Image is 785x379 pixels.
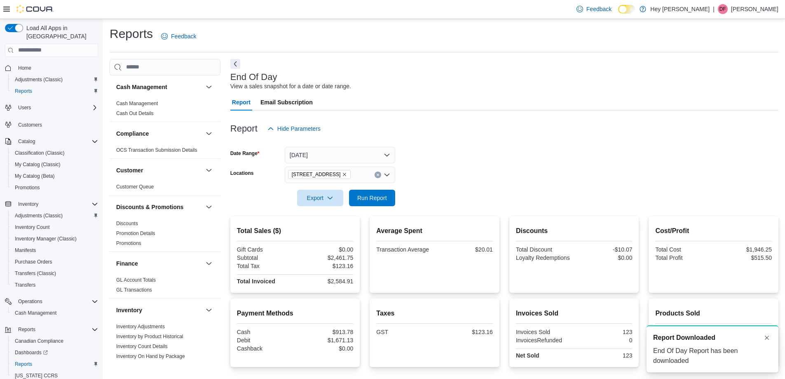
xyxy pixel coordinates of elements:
[576,337,632,344] div: 0
[2,136,101,147] button: Catalog
[230,72,277,82] h3: End Of Day
[12,234,80,244] a: Inventory Manager (Classic)
[23,24,98,40] span: Load All Apps in [GEOGRAPHIC_DATA]
[12,222,98,232] span: Inventory Count
[12,160,64,169] a: My Catalog (Classic)
[8,147,101,159] button: Classification (Classic)
[171,32,196,40] span: Feedback
[116,353,185,360] span: Inventory On Hand by Package
[12,148,98,158] span: Classification (Classic)
[297,190,343,206] button: Export
[15,161,61,168] span: My Catalog (Classic)
[116,129,149,138] h3: Compliance
[116,334,183,339] a: Inventory by Product Historical
[15,76,63,83] span: Adjustments (Classic)
[297,263,353,269] div: $123.16
[116,166,202,174] button: Customer
[516,308,633,318] h2: Invoices Sold
[618,5,635,14] input: Dark Mode
[16,5,54,13] img: Cova
[110,219,220,252] div: Discounts & Promotions
[237,308,354,318] h2: Payment Methods
[8,279,101,291] button: Transfers
[204,82,214,92] button: Cash Management
[8,159,101,170] button: My Catalog (Classic)
[297,329,353,335] div: $913.78
[12,308,98,318] span: Cash Management
[230,59,240,69] button: Next
[15,137,98,146] span: Catalog
[12,222,53,232] a: Inventory Count
[110,275,220,298] div: Finance
[116,344,168,349] a: Inventory Count Details
[297,254,353,261] div: $2,461.75
[2,296,101,307] button: Operations
[116,230,155,237] span: Promotion Details
[204,129,214,139] button: Compliance
[230,170,254,177] label: Locations
[12,336,98,346] span: Canadian Compliance
[15,247,36,254] span: Manifests
[12,268,59,278] a: Transfers (Classic)
[15,270,56,277] span: Transfers (Classic)
[110,26,153,42] h1: Reports
[15,212,63,219] span: Adjustments (Classic)
[12,359,35,369] a: Reports
[264,120,324,137] button: Hide Parameters
[15,173,55,179] span: My Catalog (Beta)
[116,277,156,283] a: GL Account Totals
[116,221,138,226] a: Discounts
[237,337,293,344] div: Debit
[12,245,98,255] span: Manifests
[12,75,66,85] a: Adjustments (Classic)
[116,83,202,91] button: Cash Management
[15,224,50,231] span: Inventory Count
[8,335,101,347] button: Canadian Compliance
[15,338,63,344] span: Canadian Compliance
[2,198,101,210] button: Inventory
[2,324,101,335] button: Reports
[731,4,778,14] p: [PERSON_NAME]
[116,287,152,293] span: GL Transactions
[204,305,214,315] button: Inventory
[653,333,772,343] div: Notification
[12,245,39,255] a: Manifests
[15,88,32,94] span: Reports
[576,329,632,335] div: 123
[8,307,101,319] button: Cash Management
[116,83,167,91] h3: Cash Management
[15,63,98,73] span: Home
[116,324,165,330] a: Inventory Adjustments
[116,306,142,314] h3: Inventory
[573,1,615,17] a: Feedback
[116,184,154,190] span: Customer Queue
[158,28,199,45] a: Feedback
[237,226,354,236] h2: Total Sales ($)
[15,63,35,73] a: Home
[277,125,321,133] span: Hide Parameters
[116,203,183,211] h3: Discounts & Promotions
[715,246,772,253] div: $1,946.25
[285,147,395,163] button: [DATE]
[719,4,726,14] span: DF
[15,349,48,356] span: Dashboards
[110,182,220,195] div: Customer
[516,337,572,344] div: InvoicesRefunded
[653,346,772,366] div: End Of Day Report has been downloaded
[230,124,258,134] h3: Report
[15,297,98,306] span: Operations
[12,257,56,267] a: Purchase Orders
[12,75,98,85] span: Adjustments (Classic)
[18,326,35,333] span: Reports
[342,172,347,177] button: Remove 10311 103 Avenue NW from selection in this group
[116,259,138,268] h3: Finance
[15,137,38,146] button: Catalog
[516,254,572,261] div: Loyalty Redemptions
[15,361,32,367] span: Reports
[18,138,35,145] span: Catalog
[116,147,197,153] a: OCS Transaction Submission Details
[715,254,772,261] div: $515.50
[436,246,493,253] div: $20.01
